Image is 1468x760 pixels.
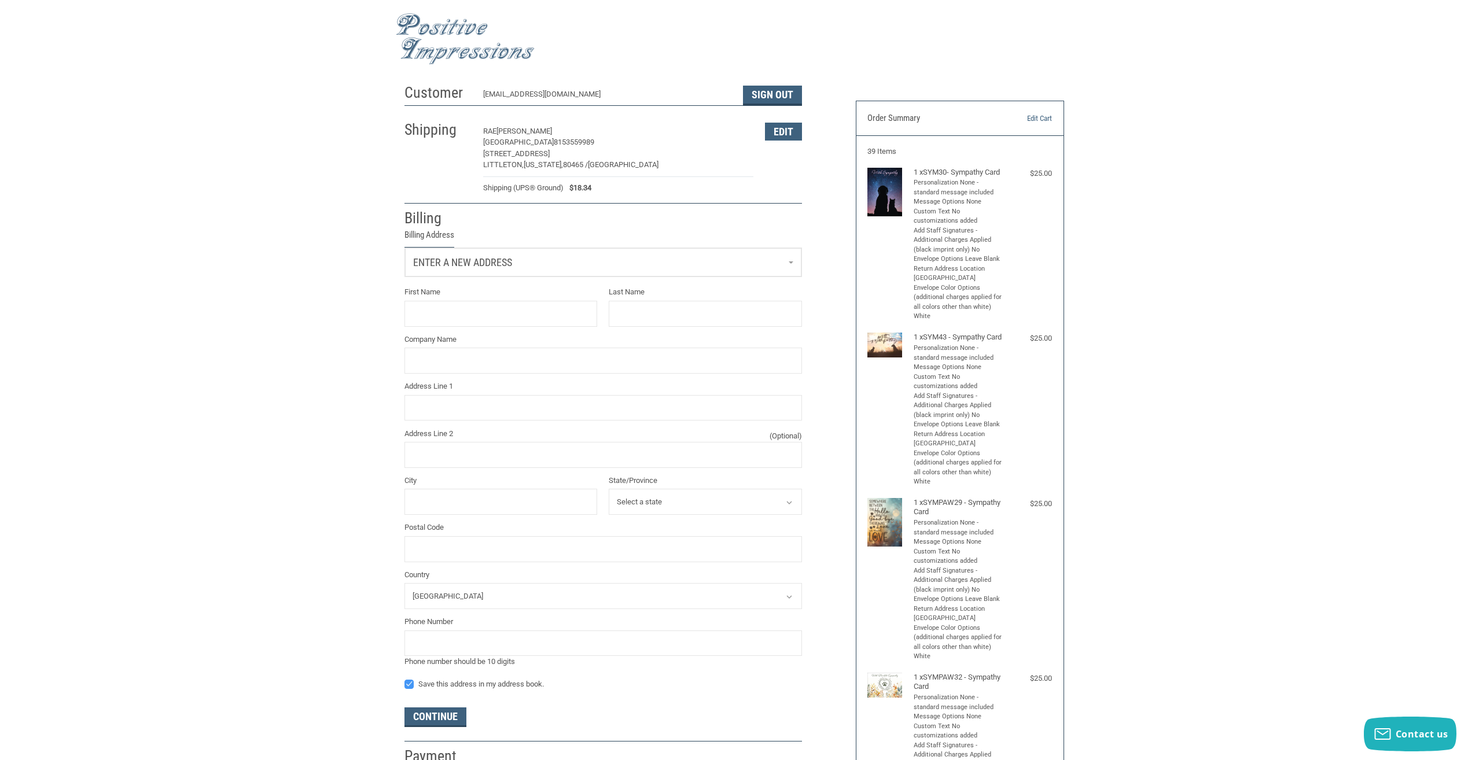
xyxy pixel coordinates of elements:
span: Enter a new address [413,256,512,268]
label: Address Line 2 [404,428,802,440]
li: Return Address Location [GEOGRAPHIC_DATA] [914,264,1003,283]
span: [GEOGRAPHIC_DATA] [588,160,658,169]
li: Envelope Options Leave Blank [914,420,1003,430]
span: Contact us [1396,728,1448,740]
a: Edit Cart [993,113,1052,124]
span: RAE [483,127,496,135]
li: Message Options None [914,363,1003,372]
div: $25.00 [1006,498,1052,510]
li: Custom Text No customizations added [914,372,1003,392]
button: Continue [404,707,466,727]
span: [PERSON_NAME] [496,127,552,135]
button: Contact us [1364,717,1456,751]
div: $25.00 [1006,333,1052,344]
li: Message Options None [914,537,1003,547]
span: [STREET_ADDRESS] [483,149,550,158]
span: [US_STATE], [524,160,563,169]
div: $25.00 [1006,673,1052,684]
li: Message Options None [914,712,1003,722]
label: Phone Number [404,616,802,628]
span: 8153559989 [554,138,594,146]
h2: Customer [404,83,472,102]
li: Personalization None - standard message included [914,178,1003,197]
h4: 1 x SYMPAW32 - Sympathy Card [914,673,1003,692]
li: Envelope Color Options (additional charges applied for all colors other than white) White [914,449,1003,487]
li: Envelope Color Options (additional charges applied for all colors other than white) White [914,624,1003,662]
h4: 1 x SYMPAW29 - Sympathy Card [914,498,1003,517]
li: Personalization None - standard message included [914,518,1003,537]
h3: Order Summary [867,113,993,124]
img: Positive Impressions [396,13,535,65]
li: Custom Text No customizations added [914,547,1003,566]
li: Add Staff Signatures - Additional Charges Applied (black imprint only) No [914,226,1003,255]
span: Shipping (UPS® Ground) [483,182,564,194]
label: Save this address in my address book. [404,680,802,689]
li: Personalization None - standard message included [914,693,1003,712]
button: Sign Out [743,86,802,105]
label: Country [404,569,802,581]
h3: 39 Items [867,147,1052,156]
label: State/Province [609,475,802,486]
li: Envelope Options Leave Blank [914,254,1003,264]
label: Address Line 1 [404,381,802,392]
h4: 1 x SYM43 - Sympathy Card [914,333,1003,342]
li: Add Staff Signatures - Additional Charges Applied (black imprint only) No [914,392,1003,420]
span: $18.34 [564,182,591,194]
li: Return Address Location [GEOGRAPHIC_DATA] [914,604,1003,624]
h2: Shipping [404,120,472,139]
li: Custom Text No customizations added [914,722,1003,741]
label: Postal Code [404,522,802,533]
span: LITTLETON, [483,160,524,169]
a: Enter or select a different address [405,248,801,276]
div: Phone number should be 10 digits [404,656,802,667]
label: Last Name [609,286,802,298]
div: $25.00 [1006,168,1052,179]
li: Envelope Options Leave Blank [914,595,1003,604]
li: Personalization None - standard message included [914,344,1003,363]
li: Add Staff Signatures - Additional Charges Applied (black imprint only) No [914,566,1003,595]
label: City [404,475,598,486]
span: 80465 / [563,160,588,169]
li: Message Options None [914,197,1003,207]
legend: Billing Address [404,228,454,248]
h4: 1 x SYM30- Sympathy Card [914,168,1003,177]
li: Custom Text No customizations added [914,207,1003,226]
li: Envelope Color Options (additional charges applied for all colors other than white) White [914,283,1003,322]
label: First Name [404,286,598,298]
button: Edit [765,123,802,141]
div: [EMAIL_ADDRESS][DOMAIN_NAME] [483,88,731,105]
h2: Billing [404,209,472,228]
span: [GEOGRAPHIC_DATA] [483,138,554,146]
small: (Optional) [770,430,802,442]
li: Return Address Location [GEOGRAPHIC_DATA] [914,430,1003,449]
label: Company Name [404,334,802,345]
